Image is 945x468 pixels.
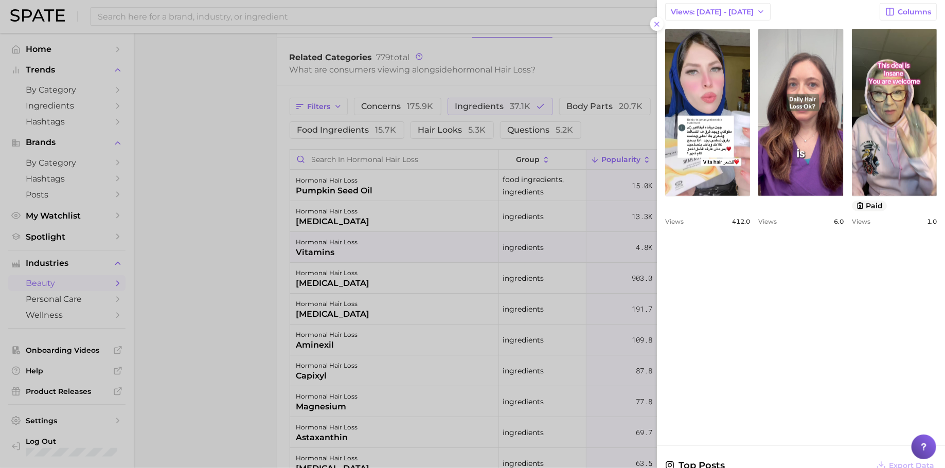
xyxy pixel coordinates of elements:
[671,8,754,16] span: Views: [DATE] - [DATE]
[665,3,771,21] button: Views: [DATE] - [DATE]
[852,218,870,225] span: Views
[834,218,844,225] span: 6.0
[758,218,777,225] span: Views
[665,218,684,225] span: Views
[880,3,937,21] button: Columns
[852,201,887,211] button: paid
[898,8,931,16] span: Columns
[927,218,937,225] span: 1.0
[732,218,750,225] span: 412.0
